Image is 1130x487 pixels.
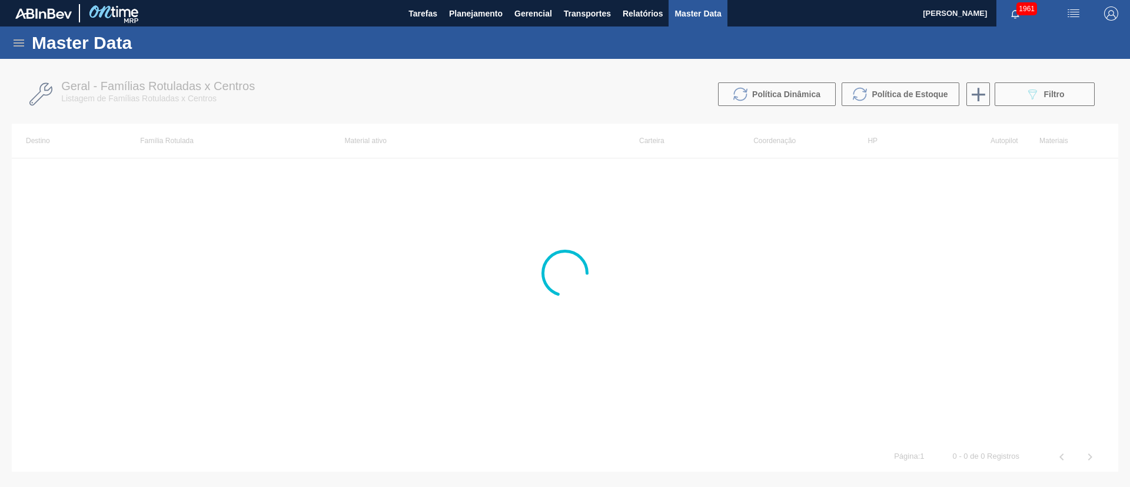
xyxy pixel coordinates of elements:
span: Transportes [564,6,611,21]
span: Relatórios [623,6,663,21]
img: TNhmsLtSVTkK8tSr43FrP2fwEKptu5GPRR3wAAAABJRU5ErkJggg== [15,8,72,19]
span: Tarefas [408,6,437,21]
span: 1961 [1016,2,1037,15]
span: Planejamento [449,6,503,21]
h1: Master Data [32,36,241,49]
button: Notificações [996,5,1034,22]
span: Master Data [674,6,721,21]
img: userActions [1066,6,1081,21]
img: Logout [1104,6,1118,21]
span: Gerencial [514,6,552,21]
